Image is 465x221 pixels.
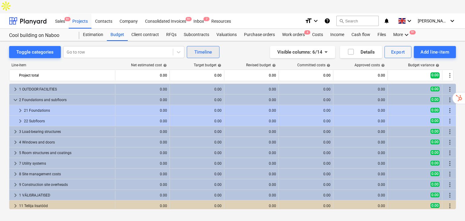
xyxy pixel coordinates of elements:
[118,71,167,80] div: 0.00
[434,64,439,67] span: help
[336,204,385,208] div: 0.00
[339,18,344,23] span: search
[279,29,308,41] a: Work orders4
[281,204,331,208] div: 0.00
[118,172,167,176] div: 0.00
[227,119,276,123] div: 0.00
[227,204,276,208] div: 0.00
[304,30,310,35] span: 4
[9,46,61,58] button: Toggle categories
[12,149,19,157] span: keyboard_arrow_right
[107,29,128,41] div: Budget
[19,148,113,158] div: 5 Room structures and coatings
[24,106,113,115] div: 21 Foundations
[336,108,385,113] div: 0.00
[420,48,449,56] div: Add line-item
[19,190,113,200] div: 1 VÄLISRAJATISED
[336,16,379,26] button: Search
[446,86,453,93] span: More actions
[12,202,19,209] span: keyboard_arrow_right
[281,172,331,176] div: 0.00
[403,31,410,38] i: keyboard_arrow_down
[172,130,222,134] div: 0.00
[118,161,167,166] div: 0.00
[390,29,414,41] div: More
[336,87,385,91] div: 0.00
[19,71,113,80] div: Project total
[12,160,19,167] span: keyboard_arrow_right
[240,29,279,41] a: Purchase orders
[19,127,113,137] div: 3 Load-bearing structures
[446,170,453,178] span: More actions
[384,46,412,58] button: Export
[24,116,113,126] div: 22 Subfloors
[194,48,212,56] div: Timeline
[336,183,385,187] div: 0.00
[227,161,276,166] div: 0.00
[118,98,167,102] div: 0.00
[172,172,222,176] div: 0.00
[91,13,116,28] a: Contacts
[348,29,374,41] a: Cash flow
[128,29,163,41] a: Client contract
[336,130,385,134] div: 0.00
[9,32,72,39] div: Cool building on Naboo
[162,64,167,67] span: help
[227,183,276,187] div: 0.00
[172,151,222,155] div: 0.00
[446,192,453,199] span: More actions
[208,13,235,28] div: Resources
[187,46,219,58] button: Timeline
[312,17,319,25] i: keyboard_arrow_down
[410,30,416,35] span: 9+
[324,17,330,25] i: Knowledge base
[446,181,453,188] span: More actions
[12,96,19,104] span: keyboard_arrow_down
[446,202,453,209] span: More actions
[227,151,276,155] div: 0.00
[172,193,222,197] div: 0.00
[270,46,335,58] button: Visible columns:6/14
[430,118,440,123] span: 0.00
[172,71,222,80] div: 0.00
[172,98,222,102] div: 0.00
[449,17,456,25] i: keyboard_arrow_down
[408,63,439,67] div: Budget variance
[446,149,453,157] span: More actions
[116,13,141,28] div: Company
[246,63,276,67] div: Revised budget
[347,48,375,56] div: Details
[163,29,180,41] a: RFQs
[271,64,276,67] span: help
[446,128,453,135] span: More actions
[69,13,91,28] a: Projects
[118,151,167,155] div: 0.00
[19,169,113,179] div: 8 Site management costs
[430,161,440,166] span: 0.00
[446,72,453,79] span: More actions
[227,71,276,80] div: 0.00
[281,193,331,197] div: 0.00
[180,29,213,41] a: Subcontracts
[213,29,240,41] div: Valuations
[336,161,385,166] div: 0.00
[227,98,276,102] div: 0.00
[172,140,222,144] div: 0.00
[281,71,331,80] div: 0.00
[336,140,385,144] div: 0.00
[446,160,453,167] span: More actions
[430,171,440,176] span: 0.00
[51,13,69,28] a: Sales9+
[118,87,167,91] div: 0.00
[308,29,327,41] div: Costs
[327,29,348,41] a: Income
[17,107,24,114] span: keyboard_arrow_right
[430,203,440,208] span: 0.00
[227,193,276,197] div: 0.00
[281,87,331,91] div: 0.00
[19,84,113,94] div: 1 OUTDOOR FACILITIES
[374,29,390,41] a: Files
